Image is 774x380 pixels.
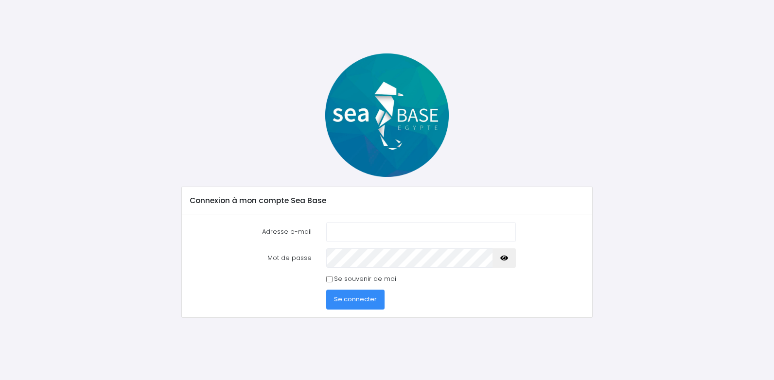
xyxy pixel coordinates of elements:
label: Adresse e-mail [183,222,319,242]
label: Se souvenir de moi [334,274,396,284]
button: Se connecter [326,290,385,309]
span: Se connecter [334,294,377,304]
div: Connexion à mon compte Sea Base [182,187,592,214]
label: Mot de passe [183,248,319,268]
